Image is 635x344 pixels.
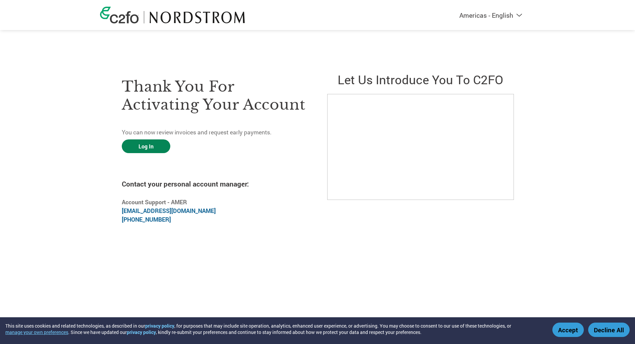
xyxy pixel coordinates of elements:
[149,11,245,23] img: Nordstrom
[552,323,584,337] button: Accept
[122,179,308,189] h4: Contact your personal account manager:
[122,207,216,215] a: [EMAIL_ADDRESS][DOMAIN_NAME]
[327,94,514,200] iframe: C2FO Introduction Video
[327,71,513,88] h2: Let us introduce you to C2FO
[5,329,68,335] button: manage your own preferences
[5,323,543,335] div: This site uses cookies and related technologies, as described in our , for purposes that may incl...
[588,323,630,337] button: Decline All
[122,198,187,206] b: Account Support - AMER
[122,139,170,153] a: Log In
[122,128,308,137] p: You can now review invoices and request early payments.
[127,329,156,335] a: privacy policy
[122,78,308,114] h3: Thank you for activating your account
[145,323,174,329] a: privacy policy
[100,7,139,23] img: c2fo logo
[122,216,171,223] a: [PHONE_NUMBER]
